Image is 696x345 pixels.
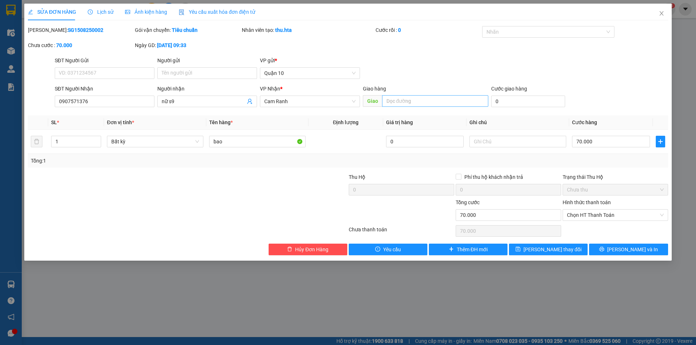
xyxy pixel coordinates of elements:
[349,244,427,255] button: exclamation-circleYêu cầu
[287,247,292,252] span: delete
[470,136,566,147] input: Ghi Chú
[55,56,154,64] div: SĐT Người Gửi
[607,245,658,253] span: [PERSON_NAME] và In
[28,9,33,14] span: edit
[659,10,664,16] span: close
[242,26,374,34] div: Nhân viên tạo:
[295,245,328,253] span: Hủy Đơn Hàng
[349,174,365,180] span: Thu Hộ
[269,244,347,255] button: deleteHủy Đơn Hàng
[247,98,253,104] span: user-add
[45,10,72,45] b: Gửi khách hàng
[55,85,154,93] div: SĐT Người Nhận
[491,86,527,92] label: Cước giao hàng
[135,26,240,34] div: Gói vận chuyển:
[135,41,240,49] div: Ngày GD:
[333,119,359,125] span: Định lượng
[179,9,255,15] span: Yêu cầu xuất hóa đơn điện tử
[563,199,611,205] label: Hình thức thanh toán
[363,95,382,107] span: Giao
[515,247,521,252] span: save
[467,115,569,130] th: Ghi chú
[265,68,356,79] span: Quận 10
[348,226,455,238] div: Chưa thanh toán
[209,136,306,147] input: VD: Bàn, Ghế
[157,56,257,64] div: Người gửi
[28,26,133,34] div: [PERSON_NAME]:
[456,199,480,205] span: Tổng cước
[461,173,526,181] span: Phí thu hộ khách nhận trả
[157,85,257,93] div: Người nhận
[656,139,665,144] span: plus
[651,4,672,24] button: Close
[523,245,581,253] span: [PERSON_NAME] thay đổi
[61,34,100,43] li: (c) 2017
[9,47,37,93] b: Hòa [GEOGRAPHIC_DATA]
[157,42,186,48] b: [DATE] 09:33
[88,9,113,15] span: Lịch sử
[28,9,76,15] span: SỬA ĐƠN HÀNG
[567,184,664,195] span: Chưa thu
[51,119,57,125] span: SL
[563,173,668,181] div: Trạng thái Thu Hộ
[275,27,292,33] b: thu.hta
[589,244,668,255] button: printer[PERSON_NAME] và In
[260,56,360,64] div: VP gửi
[111,136,199,147] span: Bất kỳ
[28,41,133,49] div: Chưa cước :
[179,9,185,15] img: icon
[125,9,167,15] span: Ảnh kiện hàng
[429,244,507,255] button: plusThêm ĐH mới
[88,9,93,14] span: clock-circle
[79,9,96,26] img: logo.jpg
[572,119,597,125] span: Cước hàng
[398,27,401,33] b: 0
[449,247,454,252] span: plus
[61,28,100,33] b: [DOMAIN_NAME]
[599,247,604,252] span: printer
[31,136,42,147] button: delete
[260,86,281,92] span: VP Nhận
[383,245,401,253] span: Yêu cầu
[656,136,665,147] button: plus
[209,119,233,125] span: Tên hàng
[172,27,198,33] b: Tiêu chuẩn
[567,210,664,220] span: Chọn HT Thanh Toán
[375,247,380,252] span: exclamation-circle
[56,42,72,48] b: 70.000
[68,27,103,33] b: SG1508250002
[363,86,386,92] span: Giao hàng
[382,95,488,107] input: Dọc đường
[457,245,488,253] span: Thêm ĐH mới
[265,96,356,107] span: Cam Ranh
[125,9,130,14] span: picture
[386,119,413,125] span: Giá trị hàng
[376,26,481,34] div: Cước rồi :
[509,244,588,255] button: save[PERSON_NAME] thay đổi
[491,96,565,107] input: Cước giao hàng
[31,157,269,165] div: Tổng: 1
[107,119,134,125] span: Đơn vị tính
